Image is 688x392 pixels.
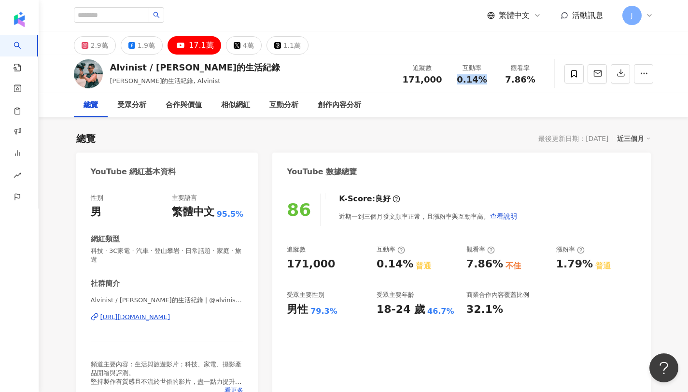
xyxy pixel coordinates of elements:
[490,207,518,226] button: 查看說明
[339,207,518,226] div: 近期一到三個月發文頻率正常，且漲粉率與互動率高。
[649,353,678,382] iframe: Help Scout Beacon - Open
[91,167,176,177] div: YouTube 網紅基本資料
[287,257,335,272] div: 171,000
[377,257,413,272] div: 0.14%
[153,12,160,18] span: search
[12,12,27,27] img: logo icon
[217,209,244,220] span: 95.5%
[269,99,298,111] div: 互動分析
[318,99,361,111] div: 創作內容分析
[74,36,116,55] button: 2.9萬
[377,302,425,317] div: 18-24 歲
[505,261,521,271] div: 不佳
[556,257,593,272] div: 1.79%
[538,135,608,142] div: 最後更新日期：[DATE]
[287,291,324,299] div: 受眾主要性別
[110,61,281,73] div: Alvinist / [PERSON_NAME]的生活紀錄
[226,36,262,55] button: 4萬
[454,63,491,73] div: 互動率
[14,35,33,72] a: search
[100,313,170,322] div: [URL][DOMAIN_NAME]
[91,247,244,264] span: 科技 · 3C家電 · 汽車 · 登山攀岩 · 日常話題 · 家庭 · 旅遊
[74,59,103,88] img: KOL Avatar
[76,132,96,145] div: 總覽
[556,245,585,254] div: 漲粉率
[377,245,405,254] div: 互動率
[427,306,454,317] div: 46.7%
[572,11,603,20] span: 活動訊息
[466,291,529,299] div: 商業合作內容覆蓋比例
[91,313,244,322] a: [URL][DOMAIN_NAME]
[91,296,244,305] span: Alvinist / [PERSON_NAME]的生活紀錄 | @alvinist | UC735qllSAAlqQbRdzOksi2g
[287,200,311,220] div: 86
[166,99,202,111] div: 合作與價值
[631,10,632,21] span: J
[287,302,308,317] div: 男性
[416,261,431,271] div: 普通
[91,39,108,52] div: 2.9萬
[267,36,309,55] button: 1.1萬
[466,245,495,254] div: 觀看率
[117,99,146,111] div: 受眾分析
[283,39,301,52] div: 1.1萬
[310,306,337,317] div: 79.3%
[121,36,163,55] button: 1.9萬
[172,194,197,202] div: 主要語言
[490,212,517,220] span: 查看說明
[339,194,400,204] div: K-Score :
[499,10,530,21] span: 繁體中文
[243,39,254,52] div: 4萬
[403,74,442,84] span: 171,000
[14,166,21,187] span: rise
[189,39,214,52] div: 17.1萬
[168,36,221,55] button: 17.1萬
[595,261,611,271] div: 普通
[617,132,651,145] div: 近三個月
[457,75,487,84] span: 0.14%
[84,99,98,111] div: 總覽
[375,194,391,204] div: 良好
[91,234,120,244] div: 網紅類型
[91,194,103,202] div: 性別
[502,63,539,73] div: 觀看率
[172,205,214,220] div: 繁體中文
[138,39,155,52] div: 1.9萬
[221,99,250,111] div: 相似網紅
[110,77,221,84] span: [PERSON_NAME]的生活紀錄, Alvinist
[287,167,357,177] div: YouTube 數據總覽
[91,279,120,289] div: 社群簡介
[466,302,503,317] div: 32.1%
[91,205,101,220] div: 男
[377,291,414,299] div: 受眾主要年齡
[403,63,442,73] div: 追蹤數
[505,75,535,84] span: 7.86%
[287,245,306,254] div: 追蹤數
[466,257,503,272] div: 7.86%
